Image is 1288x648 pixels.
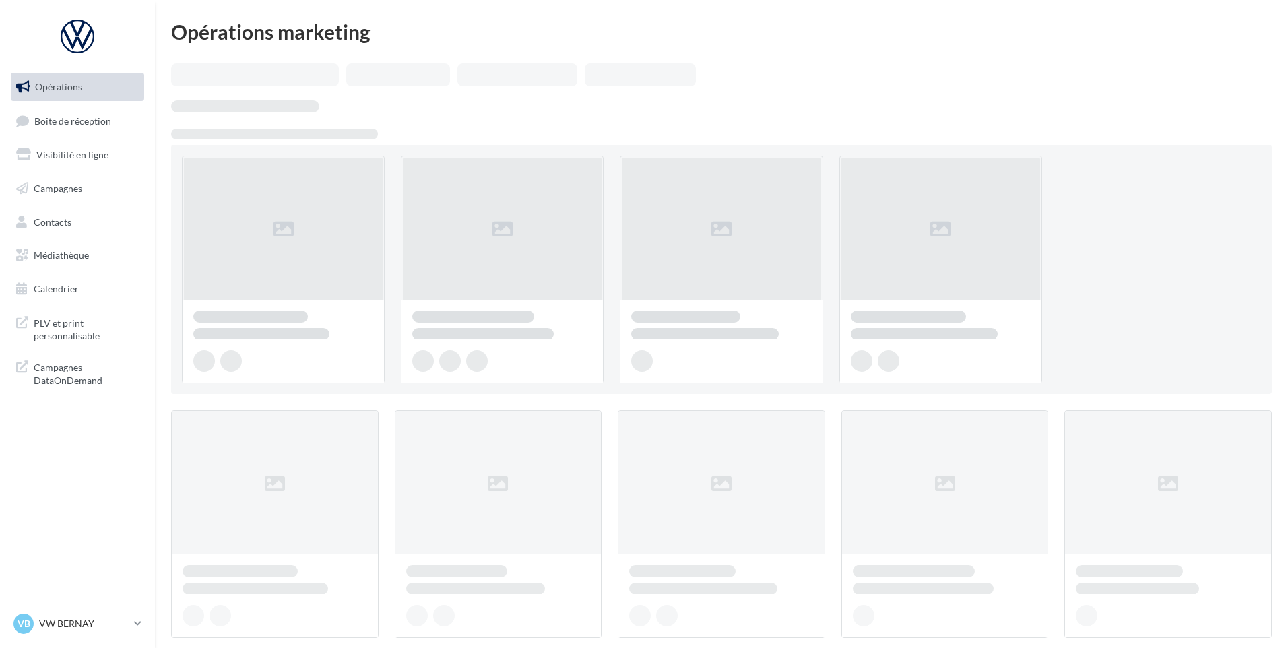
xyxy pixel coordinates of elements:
[34,216,71,227] span: Contacts
[34,358,139,387] span: Campagnes DataOnDemand
[34,115,111,126] span: Boîte de réception
[8,353,147,393] a: Campagnes DataOnDemand
[8,174,147,203] a: Campagnes
[36,149,108,160] span: Visibilité en ligne
[35,81,82,92] span: Opérations
[34,249,89,261] span: Médiathèque
[39,617,129,630] p: VW BERNAY
[171,22,1272,42] div: Opérations marketing
[8,309,147,348] a: PLV et print personnalisable
[8,275,147,303] a: Calendrier
[34,314,139,343] span: PLV et print personnalisable
[34,183,82,194] span: Campagnes
[8,208,147,236] a: Contacts
[8,241,147,269] a: Médiathèque
[8,73,147,101] a: Opérations
[34,283,79,294] span: Calendrier
[8,106,147,135] a: Boîte de réception
[8,141,147,169] a: Visibilité en ligne
[11,611,144,637] a: VB VW BERNAY
[18,617,30,630] span: VB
